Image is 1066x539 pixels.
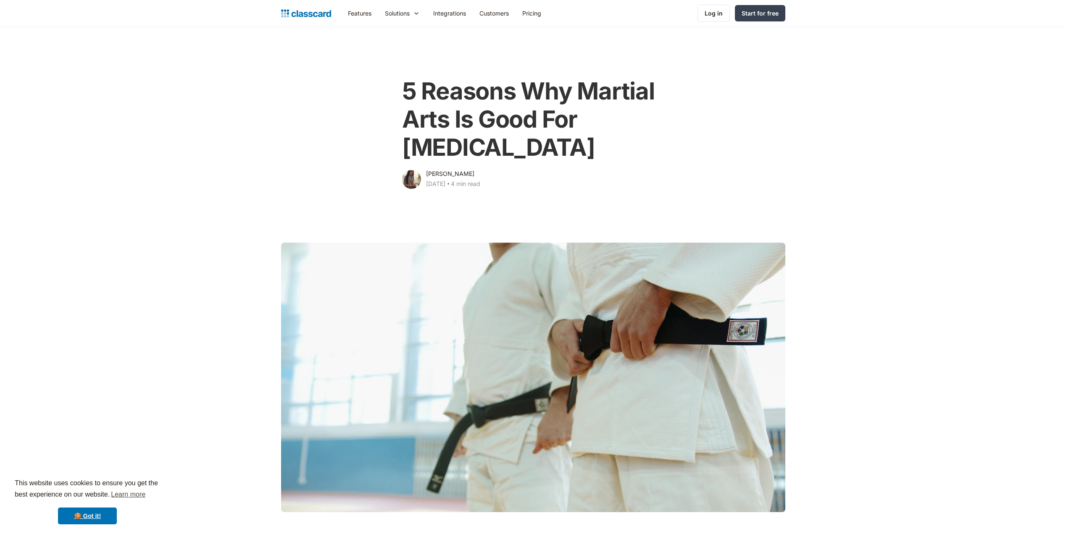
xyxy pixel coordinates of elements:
[341,4,378,23] a: Features
[451,179,480,189] div: 4 min read
[705,9,723,18] div: Log in
[426,169,474,179] div: [PERSON_NAME]
[110,488,147,501] a: learn more about cookies
[7,470,168,532] div: cookieconsent
[281,8,331,19] a: home
[698,5,730,22] a: Log in
[385,9,410,18] div: Solutions
[378,4,426,23] div: Solutions
[516,4,548,23] a: Pricing
[473,4,516,23] a: Customers
[402,77,664,162] h1: 5 Reasons Why Martial Arts Is Good For [MEDICAL_DATA]
[426,179,445,189] div: [DATE]
[742,9,779,18] div: Start for free
[426,4,473,23] a: Integrations
[735,5,785,21] a: Start for free
[58,508,117,524] a: dismiss cookie message
[15,478,160,501] span: This website uses cookies to ensure you get the best experience on our website.
[445,179,451,191] div: ‧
